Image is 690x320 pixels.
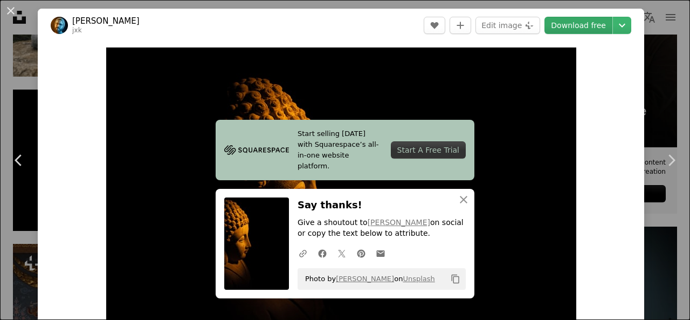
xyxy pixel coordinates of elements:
span: Photo by on [300,270,435,288]
a: [PERSON_NAME] [368,218,430,227]
a: Share over email [371,242,390,264]
a: Next [652,108,690,212]
div: Start A Free Trial [391,141,466,159]
a: jxk [72,26,82,34]
button: Add to Collection [450,17,471,34]
p: Give a shoutout to on social or copy the text below to attribute. [298,217,466,239]
img: file-1705255347840-230a6ab5bca9image [224,142,289,158]
span: Start selling [DATE] with Squarespace’s all-in-one website platform. [298,128,382,172]
a: Download free [544,17,612,34]
button: Choose download size [613,17,631,34]
a: Share on Facebook [313,242,332,264]
a: [PERSON_NAME] [336,275,394,283]
button: Copy to clipboard [446,270,465,288]
a: [PERSON_NAME] [72,16,140,26]
button: Edit image [475,17,540,34]
a: Share on Twitter [332,242,351,264]
a: Share on Pinterest [351,242,371,264]
a: Start selling [DATE] with Squarespace’s all-in-one website platform.Start A Free Trial [216,120,474,180]
img: Go to Jan Kopřiva's profile [51,17,68,34]
a: Unsplash [403,275,434,283]
h3: Say thanks! [298,198,466,213]
button: Like [424,17,445,34]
